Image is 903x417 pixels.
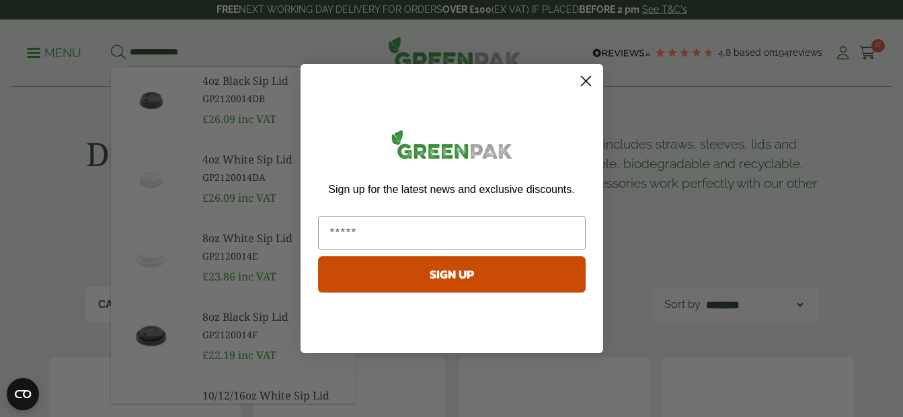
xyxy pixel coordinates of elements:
button: Close dialog [574,69,598,93]
input: Email [318,216,586,250]
button: Open CMP widget [7,378,39,410]
span: Sign up for the latest news and exclusive discounts. [328,184,574,195]
button: SIGN UP [318,256,586,293]
img: greenpak_logo [318,124,586,169]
